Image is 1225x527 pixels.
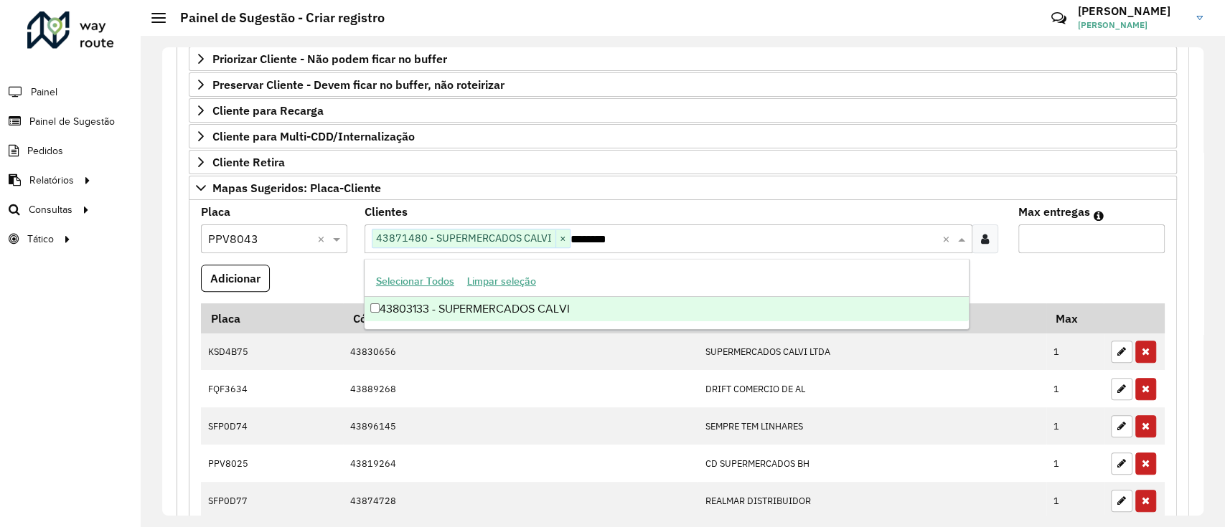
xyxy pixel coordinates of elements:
span: Relatórios [29,173,74,188]
h2: Painel de Sugestão - Criar registro [166,10,385,26]
td: KSD4B75 [201,333,343,371]
span: Cliente Retira [212,156,285,168]
td: SFP0D74 [201,407,343,445]
td: 43874728 [343,482,698,519]
td: DRIFT COMERCIO DE AL [698,370,1046,407]
span: Tático [27,232,54,247]
a: Mapas Sugeridos: Placa-Cliente [189,176,1177,200]
td: 1 [1046,445,1104,482]
label: Clientes [365,203,408,220]
a: Cliente para Multi-CDD/Internalização [189,124,1177,148]
span: Priorizar Cliente - Não podem ficar no buffer [212,53,447,65]
td: 43889268 [343,370,698,407]
td: 43819264 [343,445,698,482]
th: Código Cliente [343,303,698,333]
td: CD SUPERMERCADOS BH [698,445,1046,482]
h3: [PERSON_NAME] [1078,4,1186,18]
ng-dropdown-panel: Options list [364,259,970,330]
td: 43830656 [343,333,698,371]
td: 1 [1046,370,1104,407]
button: Limpar seleção [461,270,543,293]
span: Painel de Sugestão [29,114,115,129]
span: Pedidos [27,143,63,158]
div: 43803133 - SUPERMERCADOS CALVI [365,297,969,321]
td: 1 [1046,407,1104,445]
td: SFP0D77 [201,482,343,519]
span: Cliente para Multi-CDD/Internalização [212,130,415,142]
span: [PERSON_NAME] [1078,19,1186,32]
span: Mapas Sugeridos: Placa-Cliente [212,182,381,194]
a: Contato Rápido [1043,3,1074,34]
span: Cliente para Recarga [212,105,324,116]
span: Clear all [317,230,329,247]
a: Preservar Cliente - Devem ficar no buffer, não roteirizar [189,72,1177,97]
td: 1 [1046,482,1104,519]
td: FQF3634 [201,370,343,407]
a: Cliente Retira [189,150,1177,174]
th: Max [1046,303,1104,333]
span: Preservar Cliente - Devem ficar no buffer, não roteirizar [212,79,504,90]
em: Máximo de clientes que serão colocados na mesma rota com os clientes informados [1094,210,1104,222]
td: 43896145 [343,407,698,445]
span: Consultas [29,202,72,217]
td: REALMAR DISTRIBUIDOR [698,482,1046,519]
a: Priorizar Cliente - Não podem ficar no buffer [189,47,1177,71]
td: SEMPRE TEM LINHARES [698,407,1046,445]
label: Max entregas [1018,203,1090,220]
span: Painel [31,85,57,100]
span: Clear all [942,230,954,247]
td: 1 [1046,333,1104,371]
label: Placa [201,203,230,220]
span: × [555,230,570,247]
span: 43871480 - SUPERMERCADOS CALVI [372,229,555,247]
td: SUPERMERCADOS CALVI LTDA [698,333,1046,371]
button: Adicionar [201,265,270,292]
th: Placa [201,303,343,333]
button: Selecionar Todos [370,270,461,293]
td: PPV8025 [201,445,343,482]
a: Cliente para Recarga [189,98,1177,123]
